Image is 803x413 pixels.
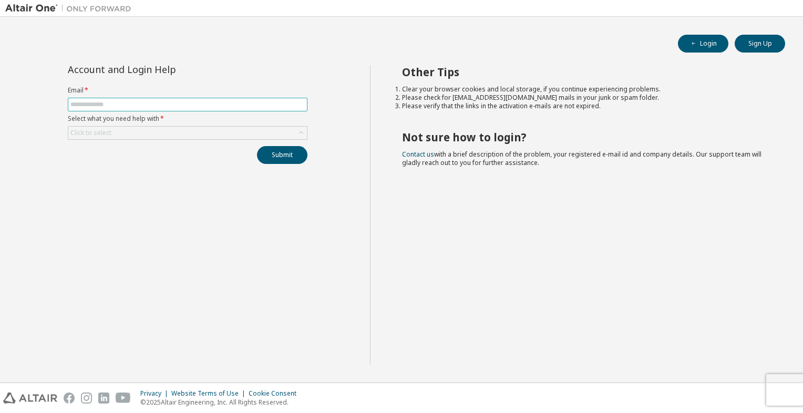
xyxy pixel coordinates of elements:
div: Privacy [140,389,171,398]
img: linkedin.svg [98,393,109,404]
label: Email [68,86,307,95]
button: Sign Up [735,35,785,53]
img: facebook.svg [64,393,75,404]
div: Click to select [68,127,307,139]
div: Account and Login Help [68,65,260,74]
span: with a brief description of the problem, your registered e-mail id and company details. Our suppo... [402,150,761,167]
p: © 2025 Altair Engineering, Inc. All Rights Reserved. [140,398,303,407]
div: Website Terms of Use [171,389,249,398]
li: Clear your browser cookies and local storage, if you continue experiencing problems. [402,85,767,94]
li: Please verify that the links in the activation e-mails are not expired. [402,102,767,110]
h2: Not sure how to login? [402,130,767,144]
h2: Other Tips [402,65,767,79]
li: Please check for [EMAIL_ADDRESS][DOMAIN_NAME] mails in your junk or spam folder. [402,94,767,102]
img: Altair One [5,3,137,14]
img: youtube.svg [116,393,131,404]
a: Contact us [402,150,434,159]
div: Cookie Consent [249,389,303,398]
div: Click to select [70,129,111,137]
img: altair_logo.svg [3,393,57,404]
img: instagram.svg [81,393,92,404]
label: Select what you need help with [68,115,307,123]
button: Login [678,35,728,53]
button: Submit [257,146,307,164]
